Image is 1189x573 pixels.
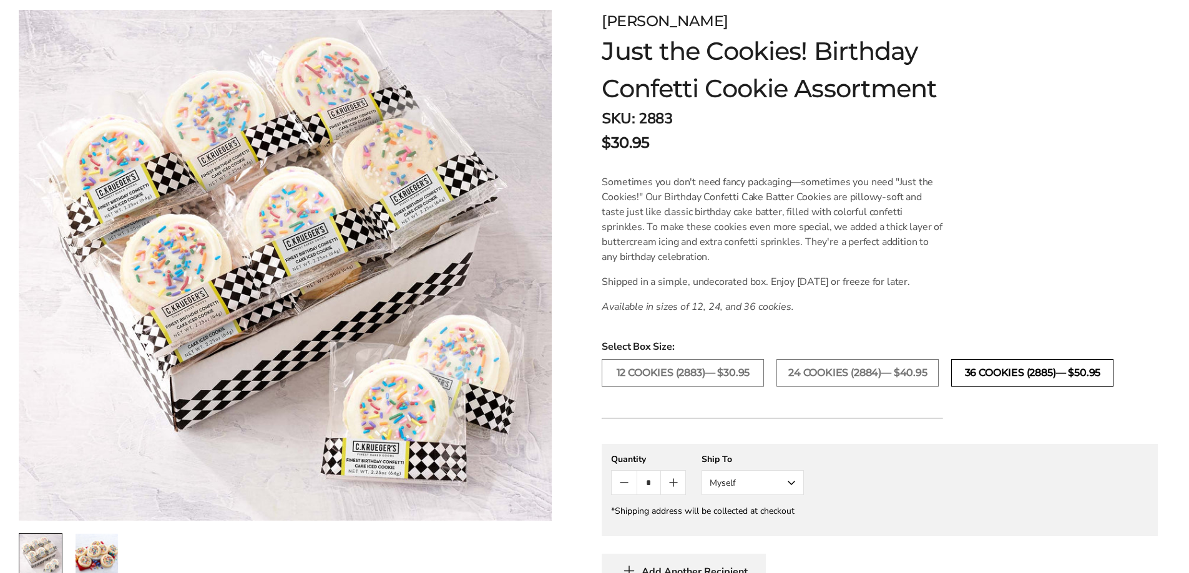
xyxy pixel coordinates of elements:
[776,359,939,387] label: 24 COOKIES (2884)— $40.95
[602,359,764,387] label: 12 COOKIES (2883)— $30.95
[639,108,672,128] span: 2883
[10,526,129,563] iframe: Sign Up via Text for Offers
[602,444,1158,536] gfm-form: New recipient
[602,300,793,314] em: Available in sizes of 12, 24, and 36 cookies.
[702,453,804,465] div: Ship To
[951,359,1113,387] label: 36 COOKIES (2885)— $50.95
[612,471,636,494] button: Count minus
[611,453,686,465] div: Quantity
[602,132,649,154] span: $30.95
[19,10,552,521] img: Just the Cookies! Birthday Confetti Cookie Assortment
[602,108,635,128] strong: SKU:
[702,470,804,495] button: Myself
[602,339,1158,354] span: Select Box Size:
[602,32,1000,107] h1: Just the Cookies! Birthday Confetti Cookie Assortment
[602,10,1000,32] div: [PERSON_NAME]
[611,505,1148,517] div: *Shipping address will be collected at checkout
[661,471,685,494] button: Count plus
[602,175,943,264] p: Sometimes you don't need fancy packaging—sometimes you need "Just the Cookies!" Our Birthday Conf...
[602,274,943,289] p: Shipped in a simple, undecorated box. Enjoy [DATE] or freeze for later.
[637,471,661,494] input: Quantity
